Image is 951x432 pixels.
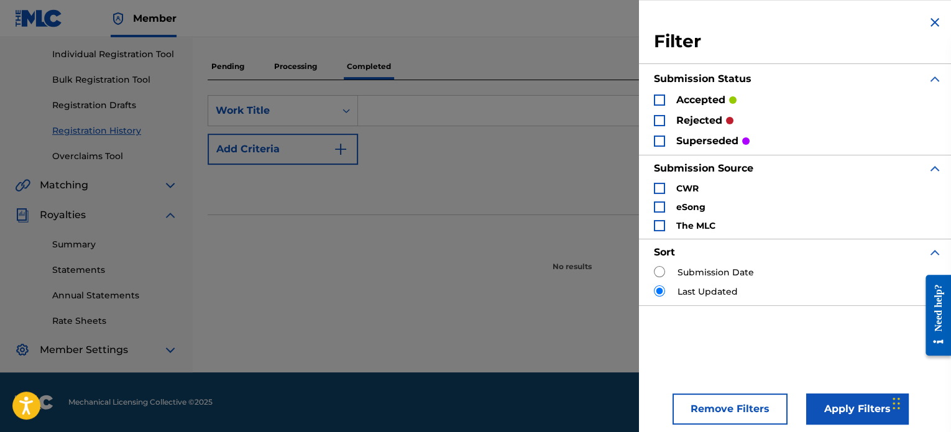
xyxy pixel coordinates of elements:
[927,245,942,260] img: expand
[916,265,951,365] iframe: Resource Center
[15,208,30,223] img: Royalties
[806,393,909,425] button: Apply Filters
[208,95,936,214] form: Search Form
[654,162,753,174] strong: Submission Source
[40,208,86,223] span: Royalties
[654,30,942,53] h3: Filter
[111,11,126,26] img: Top Rightsholder
[163,342,178,357] img: expand
[654,73,751,85] strong: Submission Status
[15,342,30,357] img: Member Settings
[15,9,63,27] img: MLC Logo
[343,53,395,80] p: Completed
[52,264,178,277] a: Statements
[163,208,178,223] img: expand
[52,124,178,137] a: Registration History
[52,99,178,112] a: Registration Drafts
[927,15,942,30] img: close
[889,372,951,432] iframe: Chat Widget
[133,11,177,25] span: Member
[52,150,178,163] a: Overclaims Tool
[68,397,213,408] span: Mechanical Licensing Collective © 2025
[40,342,128,357] span: Member Settings
[927,161,942,176] img: expand
[208,134,358,165] button: Add Criteria
[40,178,88,193] span: Matching
[676,93,725,108] p: accepted
[15,178,30,193] img: Matching
[52,238,178,251] a: Summary
[208,53,248,80] p: Pending
[889,372,951,432] div: Widget de chat
[333,142,348,157] img: 9d2ae6d4665cec9f34b9.svg
[270,53,321,80] p: Processing
[52,73,178,86] a: Bulk Registration Tool
[673,393,788,425] button: Remove Filters
[163,178,178,193] img: expand
[676,201,705,213] strong: eSong
[927,71,942,86] img: expand
[678,285,738,298] label: Last Updated
[15,395,53,410] img: logo
[654,246,675,258] strong: Sort
[676,183,699,194] strong: CWR
[676,134,738,149] p: superseded
[676,113,722,128] p: rejected
[52,289,178,302] a: Annual Statements
[216,103,328,118] div: Work Title
[678,266,754,279] label: Submission Date
[553,246,592,272] p: No results
[52,48,178,61] a: Individual Registration Tool
[893,385,900,422] div: Arrastrar
[52,315,178,328] a: Rate Sheets
[676,220,715,231] strong: The MLC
